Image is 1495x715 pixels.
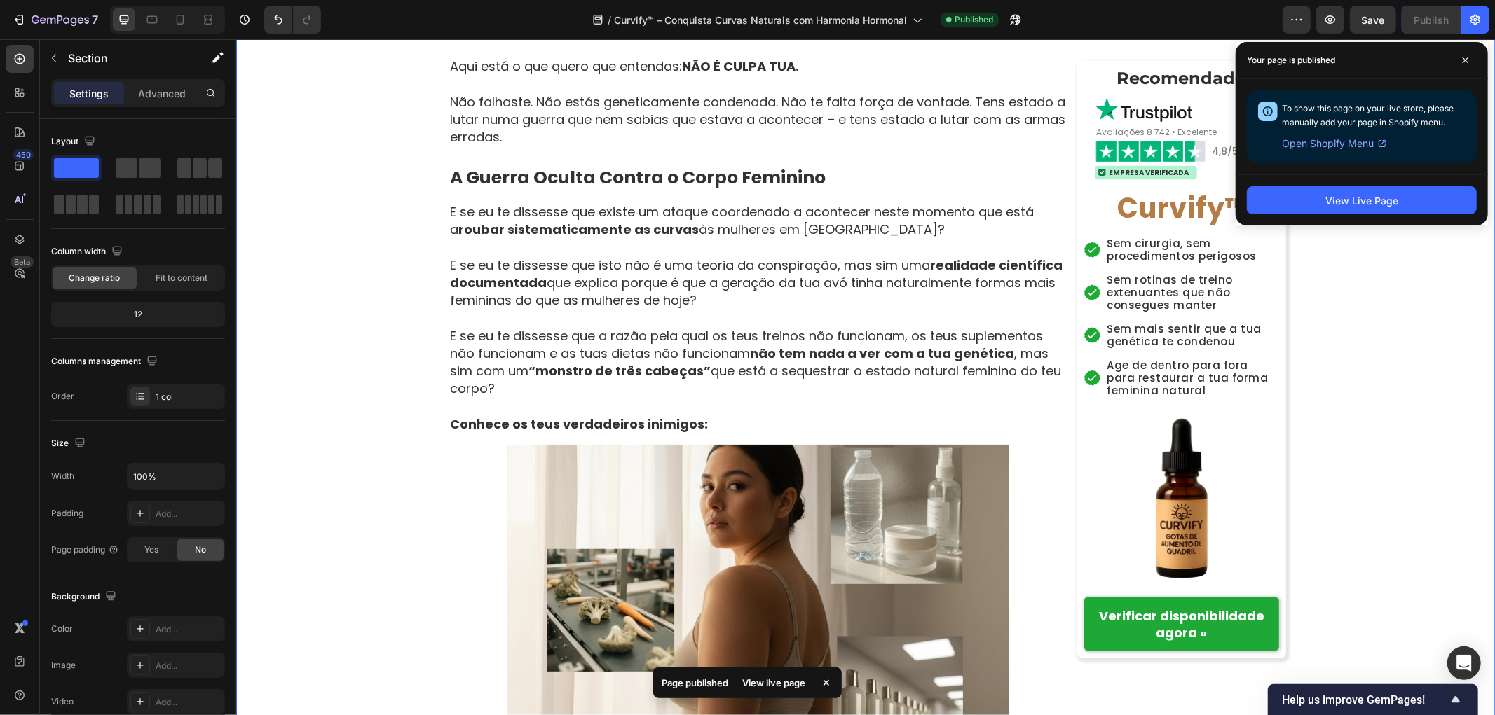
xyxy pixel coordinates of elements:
div: Add... [156,696,221,709]
h2: Sem rotinas de treino extenuantes que não consegues manter [870,232,1044,273]
img: gempages_578032762192134844-f6222b04-1d7f-42f2-a965-5d4444423a4a.webp [858,371,1033,546]
img: gempages_578032762192134844-39107128-b0aa-4e63-97b1-14a6b620bb05.png [848,245,864,261]
span: To show this page on your live store, please manually add your page in Shopify menu. [1282,103,1454,127]
span: Fit to content [156,272,207,284]
p: Advanced [138,86,186,101]
button: View Live Page [1247,186,1477,214]
button: Publish [1402,6,1461,34]
div: Add... [156,623,221,636]
div: View Live Page [1325,193,1398,208]
span: Published [955,13,993,26]
strong: não tem nada a ver com a tua genética [514,305,778,323]
p: Page published [662,676,728,690]
div: Video [51,695,74,708]
h2: Empresa verificada [871,128,954,138]
span: / [608,13,611,27]
iframe: Design area [236,39,1495,715]
span: Save [1362,14,1385,26]
button: Show survey - Help us improve GemPages! [1282,691,1464,708]
span: Avaliações 8 742 • Excelente [860,86,981,98]
div: 1 col [156,391,221,403]
div: 12 [54,305,222,324]
div: Size [51,434,88,453]
div: Background [51,588,119,606]
div: Open Intercom Messenger [1447,646,1481,680]
div: Column width [51,242,125,261]
div: Layout [51,132,98,151]
input: Auto [128,464,224,489]
span: No [195,543,206,556]
strong: ™ [989,148,1014,188]
button: 7 [6,6,104,34]
div: Undo/Redo [264,6,321,34]
strong: “monstro de três cabeças” [292,323,475,340]
strong: Recomendado [881,28,1011,48]
span: Open Shopify Menu [1282,135,1374,152]
img: gempages_578032762192134844-1c2b5575-4325-41c3-926f-9ca0da7101fd.png [859,56,957,83]
p: 7 [92,11,98,28]
div: Publish [1414,13,1449,27]
h2: Curvify [852,148,1043,188]
div: Color [51,623,73,635]
div: Columns management [51,352,161,371]
img: gempages_578032762192134844-39107128-b0aa-4e63-97b1-14a6b620bb05.png [848,331,864,347]
a: Verificar disponibilidade agora » [848,557,1043,611]
strong: Verificar disponibilidade agora » [863,567,1028,601]
div: Padding [51,507,83,520]
img: gempages_578032762192134844-2d7c6568-95bf-4cb2-a064-96d9bf058dd3.png [1007,106,1020,118]
span: Yes [144,543,158,556]
span: 4,8/5 [976,105,1002,119]
div: Add... [156,508,221,520]
h2: Sem mais sentir que a tua genética te condenou [870,282,1044,310]
div: View live page [734,673,814,693]
div: Add... [156,660,221,672]
img: gempages_578032762192134844-39107128-b0aa-4e63-97b1-14a6b620bb05.png [848,288,864,304]
div: Width [51,470,74,483]
span: Curvify™ – Conquista Curvas Naturais com Harmonia Hormonal [614,13,907,27]
strong: Conhece os teus verdadeiros inimigos: [214,376,472,394]
div: Order [51,390,74,403]
div: Beta [11,256,34,268]
span: Help us improve GemPages! [1282,693,1447,707]
h2: Sem cirurgia, sem procedimentos perigosos [870,196,1044,224]
img: gempages_578032762192134844-a693a73f-720e-434a-99b6-80efd67575ae.png [861,128,871,137]
div: Image [51,659,76,672]
div: Page padding [51,543,119,556]
p: Your page is published [1247,53,1335,67]
p: Section [68,50,183,67]
img: gempages_578032762192134844-ea1ab0b3-9e5c-4e4c-9dba-f8a69c0166a3.png [859,101,971,123]
h2: Age de dentro para fora para restaurar a tua forma feminina natural [870,318,1044,359]
button: Save [1350,6,1396,34]
p: Settings [69,86,109,101]
span: Change ratio [69,272,121,284]
img: gempages_578032762192134844-39107128-b0aa-4e63-97b1-14a6b620bb05.png [848,202,864,218]
div: 450 [13,149,34,160]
